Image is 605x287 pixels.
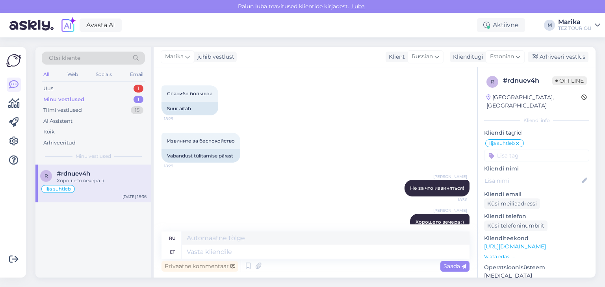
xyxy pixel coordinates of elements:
input: Lisa nimi [484,176,580,185]
span: Не за что извиняться! [410,185,464,191]
span: [PERSON_NAME] [433,207,467,213]
div: 1 [134,96,143,104]
div: et [170,245,175,259]
p: Kliendi nimi [484,165,589,173]
div: juhib vestlust [194,53,234,61]
div: Suur aitäh [161,102,218,115]
div: Web [66,69,80,80]
span: Otsi kliente [49,54,80,62]
div: Email [128,69,145,80]
div: Kliendi info [484,117,589,124]
div: [DATE] 18:36 [122,194,147,200]
div: # rdnuev4h [503,76,552,85]
p: Klienditeekond [484,234,589,243]
a: [URL][DOMAIN_NAME] [484,243,546,250]
p: Kliendi email [484,190,589,198]
div: Klient [386,53,405,61]
input: Lisa tag [484,150,589,161]
span: #rdnuev4h [57,170,90,177]
div: Arhiveeri vestlus [528,52,588,62]
div: Marika [558,19,592,25]
span: Marika [165,52,184,61]
div: Tiimi vestlused [43,106,82,114]
p: Vaata edasi ... [484,253,589,260]
div: AI Assistent [43,117,72,125]
div: Privaatne kommentaar [161,261,238,272]
span: Спасибо большое [167,91,213,96]
p: Kliendi tag'id [484,129,589,137]
img: explore-ai [60,17,76,33]
div: Klienditugi [450,53,483,61]
div: TEZ TOUR OÜ [558,25,592,31]
span: Estonian [490,52,514,61]
p: [MEDICAL_DATA] [484,272,589,280]
div: 1 [134,85,143,93]
div: Minu vestlused [43,96,84,104]
div: Aktiivne [477,18,525,32]
span: Offline [552,76,587,85]
div: Хорошего вечера :) [57,177,147,184]
span: Ilja suhtleb [489,141,515,146]
span: 18:29 [164,163,193,169]
a: MarikaTEZ TOUR OÜ [558,19,600,31]
span: Saada [444,263,466,270]
span: r [491,79,494,85]
div: All [42,69,51,80]
div: Vabandust tülitamise pärast [161,149,240,163]
div: Küsi meiliaadressi [484,198,540,209]
div: 15 [131,106,143,114]
div: Arhiveeritud [43,139,76,147]
span: Luba [349,3,367,10]
span: Извините за беспокойство [167,138,235,144]
span: Russian [412,52,433,61]
span: Хорошего вечера :) [416,219,464,225]
div: Uus [43,85,53,93]
img: Askly Logo [6,53,21,68]
span: r [45,173,48,179]
span: Ilja suhtleb [45,187,71,191]
p: Operatsioonisüsteem [484,263,589,272]
span: 18:29 [164,116,193,122]
div: M [544,20,555,31]
div: Küsi telefoninumbrit [484,220,547,231]
p: Kliendi telefon [484,212,589,220]
span: Minu vestlused [76,153,111,160]
span: [PERSON_NAME] [433,174,467,180]
div: Kõik [43,128,55,136]
a: Avasta AI [80,19,122,32]
div: Socials [94,69,113,80]
span: 18:36 [438,197,467,203]
div: ru [169,231,176,245]
div: [GEOGRAPHIC_DATA], [GEOGRAPHIC_DATA] [486,93,581,110]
